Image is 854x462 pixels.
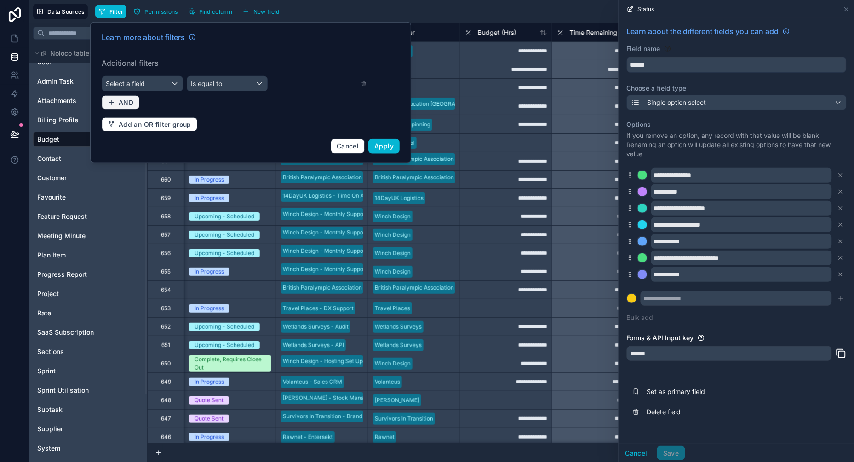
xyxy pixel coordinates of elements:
div: Feature Request [33,209,143,224]
a: Progress Report [37,270,112,279]
a: Project [37,289,112,298]
span: Status [638,6,654,13]
span: Select a field [106,80,145,87]
span: Learn more about filters [102,32,185,43]
span: Rate [37,308,51,318]
a: Customer [37,173,112,183]
a: Admin Task [37,77,112,86]
a: Feature Request [37,212,112,221]
button: Is equal to [187,76,268,91]
span: Find column [199,8,232,15]
div: 655 [161,268,171,275]
label: Additional filters [102,57,400,68]
button: Noloco tables [33,47,138,60]
a: Favourite [37,193,112,202]
div: British Paralympic Association - Enhanced Reporting in Base [283,284,440,292]
div: [PERSON_NAME] [375,396,419,405]
div: Volanteus [375,378,400,386]
label: Forms & API Input key [627,333,694,342]
div: 660 [161,176,171,183]
div: Wetlands Surveys - API [283,341,344,349]
span: Sprint [37,366,56,376]
div: Upcoming - Scheduled [195,341,254,349]
span: Sprint Utilisation [37,386,89,395]
label: Options [627,120,847,129]
div: British Paralympic Association [375,284,454,292]
div: Winch Design [375,359,411,368]
div: SaaS Subscription [33,325,143,340]
div: Volanteus - Sales CRM [283,378,342,386]
div: Plan Item [33,248,143,262]
div: 646 [161,433,171,441]
a: Sections [37,347,112,356]
span: Contact [37,154,61,163]
div: Upcoming - Scheduled [195,231,254,239]
span: Plan Item [37,251,66,260]
button: New field [239,5,283,18]
a: Budget [37,135,112,144]
div: 654 [161,286,171,294]
div: 647 [161,415,171,422]
div: Billing Profile [33,113,143,127]
span: Delete field [647,407,779,416]
span: Filter [109,8,124,15]
div: Subtask [33,402,143,417]
div: Upcoming - Scheduled [195,249,254,257]
div: Winch Design [375,268,411,276]
div: Upcoming - Scheduled [195,323,254,331]
span: System [37,444,60,453]
span: Learn about the different fields you can add [627,26,779,37]
div: Wetlands Surveys - Audit [283,323,349,331]
div: In Progress [195,378,224,386]
div: 14DayUK Logistics [375,194,424,202]
div: 648 [161,397,171,404]
div: Winch Design [375,249,411,257]
div: [PERSON_NAME] - Stock Management [283,394,384,402]
div: Winch Design [375,212,411,221]
p: If you remove an option, any record with that value will be blank. Renaming an option will update... [627,131,847,159]
div: Complete, Requires Close Out [195,355,266,372]
button: Filter [95,5,127,18]
a: Plan Item [37,251,112,260]
div: Winch Design - Monthly Support 2025 [283,210,382,218]
button: Set as primary field [627,382,847,402]
div: Rawnet [375,433,395,441]
div: Quote Sent [195,396,224,405]
div: Sprint Utilisation [33,383,143,398]
div: In Progress [195,194,224,202]
label: Choose a field type [627,84,847,93]
div: Travel Places - DX Support [283,304,354,313]
button: Add an OR filter group [102,117,197,131]
span: Permissions [144,8,178,15]
span: Feature Request [37,212,87,221]
a: Learn more about filters [102,32,196,43]
span: Budget (Hrs) [478,28,516,37]
span: Time Remaining [570,28,618,37]
div: In Progress [195,433,224,441]
span: Noloco tables [50,49,93,58]
button: Cancel [331,139,365,154]
a: Billing Profile [37,115,112,125]
div: 657 [161,231,171,239]
span: Customer [37,173,67,183]
span: Project [37,289,59,298]
div: Winch Design - Hosting Set Up [283,357,363,365]
button: Select a field [102,76,183,91]
a: System [37,444,112,453]
a: Subtask [37,405,112,414]
div: Supplier [33,422,143,436]
div: Rawnet - Entersekt [283,433,333,441]
a: Attachments [37,96,112,105]
span: Data Sources [47,8,85,15]
div: British Paralympic Association [375,173,454,182]
div: In Progress [195,176,224,184]
button: AND [102,95,139,110]
button: Single option select [627,95,847,110]
button: Data Sources [33,4,88,19]
span: Budget [37,135,59,144]
span: Is equal to [191,80,222,87]
div: Survivors In Transition - Brand Guidelines (Blaze & Canva) [283,412,434,421]
div: 658 [161,213,171,220]
span: Cancel [337,142,359,150]
a: SaaS Subscription [37,328,112,337]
